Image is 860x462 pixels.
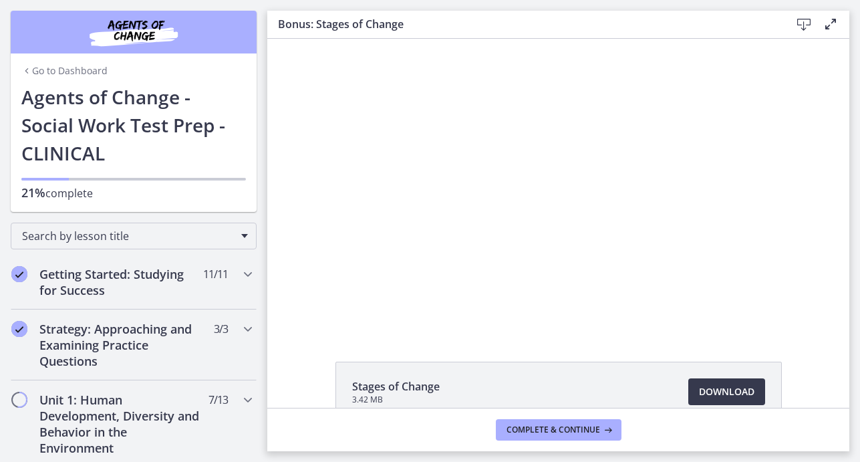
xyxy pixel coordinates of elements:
span: Download [699,384,754,400]
i: Completed [11,321,27,337]
span: Stages of Change [352,378,440,394]
span: 21% [21,185,45,201]
p: complete [21,185,246,201]
a: Go to Dashboard [21,64,108,78]
h2: Getting Started: Studying for Success [39,266,202,298]
span: Search by lesson title [22,229,235,243]
iframe: Video Lesson [267,39,849,331]
h1: Agents of Change - Social Work Test Prep - CLINICAL [21,83,246,167]
span: Complete & continue [507,425,600,435]
span: 3.42 MB [352,394,440,405]
span: 3 / 3 [214,321,228,337]
button: Complete & continue [496,419,621,441]
a: Download [688,378,765,405]
i: Completed [11,266,27,282]
div: Search by lesson title [11,223,257,249]
span: 11 / 11 [203,266,228,282]
img: Agents of Change Social Work Test Prep [53,16,214,48]
h2: Strategy: Approaching and Examining Practice Questions [39,321,202,369]
h3: Bonus: Stages of Change [278,16,769,32]
h2: Unit 1: Human Development, Diversity and Behavior in the Environment [39,392,202,456]
span: 7 / 13 [208,392,228,408]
